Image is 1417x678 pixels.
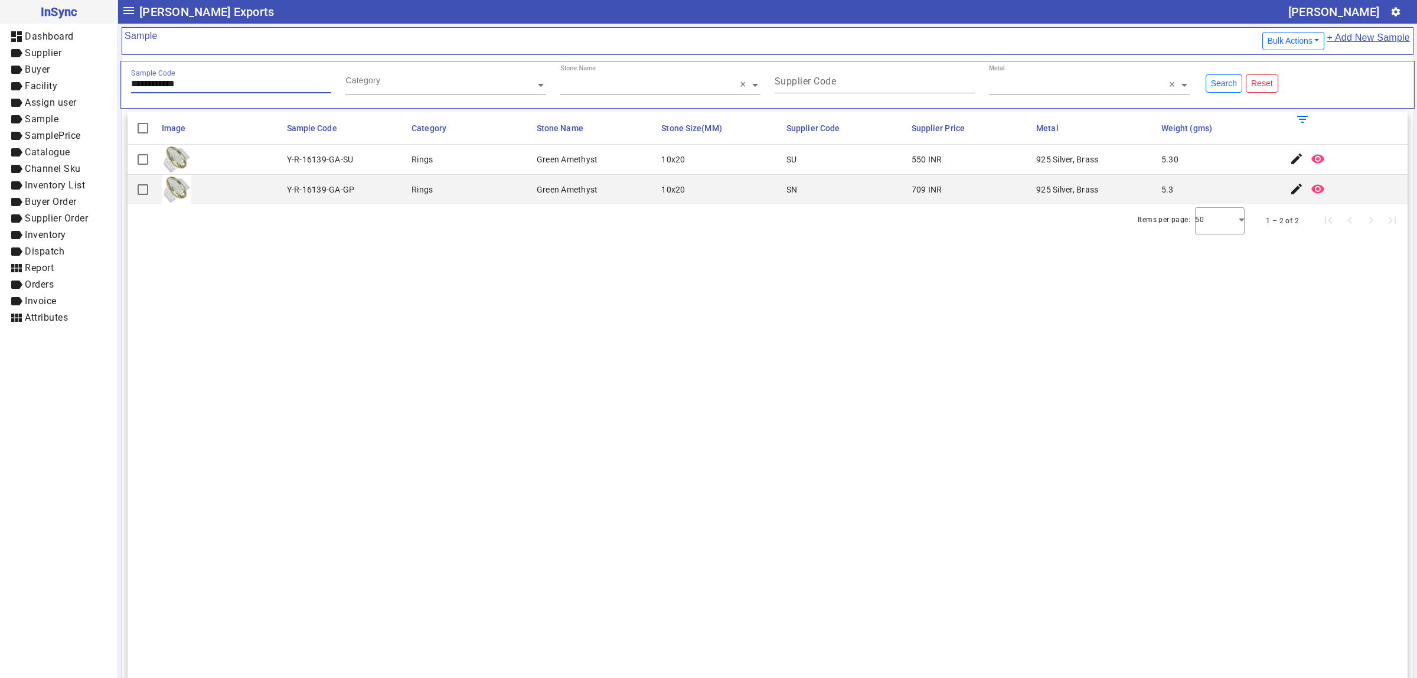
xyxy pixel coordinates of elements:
[9,2,108,21] span: InSync
[912,123,965,133] span: Supplier Price
[9,311,24,325] mat-icon: view_module
[1161,123,1212,133] span: Weight (gms)
[1262,32,1325,50] button: Bulk Actions
[912,184,942,195] div: 709 INR
[25,146,70,158] span: Catalogue
[9,112,24,126] mat-icon: label
[162,145,191,174] img: 90c2bdb9-2cf3-4084-afd6-069a8d588926
[25,130,81,141] span: SamplePrice
[25,295,57,307] span: Invoice
[287,154,354,165] div: Y-R-16139-GA-SU
[786,184,798,195] div: SN
[139,2,274,21] span: [PERSON_NAME] Exports
[131,69,175,77] mat-label: Sample Code
[1206,74,1242,93] button: Search
[25,113,58,125] span: Sample
[25,312,68,323] span: Attributes
[412,123,446,133] span: Category
[9,195,24,209] mat-icon: label
[560,64,596,73] div: Stone Name
[1036,154,1098,165] div: 925 Silver, Brass
[1311,182,1325,196] mat-icon: remove_red_eye
[1161,154,1178,165] div: 5.30
[25,213,88,224] span: Supplier Order
[9,30,24,44] mat-icon: dashboard
[1295,112,1310,126] mat-icon: filter_list
[1246,74,1278,93] button: Reset
[1266,215,1299,227] div: 1 – 2 of 2
[9,162,24,176] mat-icon: label
[1390,6,1401,17] mat-icon: settings
[25,279,54,290] span: Orders
[9,228,24,242] mat-icon: label
[345,74,380,86] div: Category
[661,154,685,165] div: 10x20
[1036,123,1059,133] span: Metal
[25,31,74,42] span: Dashboard
[25,47,61,58] span: Supplier
[122,4,136,18] mat-icon: menu
[9,278,24,292] mat-icon: label
[122,27,1413,55] mat-card-header: Sample
[1326,30,1411,52] a: + Add New Sample
[1289,182,1304,196] mat-icon: edit
[9,129,24,143] mat-icon: label
[287,184,355,195] div: Y-R-16139-GA-GP
[537,184,598,195] div: Green Amethyst
[1161,184,1174,195] div: 5.3
[1311,152,1325,166] mat-icon: remove_red_eye
[912,154,942,165] div: 550 INR
[989,64,1005,73] div: Metal
[25,163,81,174] span: Channel Sku
[9,145,24,159] mat-icon: label
[9,46,24,60] mat-icon: label
[9,79,24,93] mat-icon: label
[412,154,433,165] div: Rings
[25,180,85,191] span: Inventory List
[1288,2,1379,21] div: [PERSON_NAME]
[25,229,66,240] span: Inventory
[786,154,797,165] div: SU
[9,294,24,308] mat-icon: label
[1289,152,1304,166] mat-icon: edit
[25,196,77,207] span: Buyer Order
[9,178,24,193] mat-icon: label
[740,79,750,91] span: Clear all
[537,154,598,165] div: Green Amethyst
[25,262,54,273] span: Report
[9,245,24,259] mat-icon: label
[9,211,24,226] mat-icon: label
[661,123,721,133] span: Stone Size(MM)
[287,123,337,133] span: Sample Code
[162,175,191,204] img: cb04a3d0-20f2-4645-9576-a1ee4cc92912
[9,96,24,110] mat-icon: label
[412,184,433,195] div: Rings
[9,63,24,77] mat-icon: label
[1169,79,1179,91] span: Clear all
[162,123,186,133] span: Image
[25,97,77,108] span: Assign user
[537,123,583,133] span: Stone Name
[25,80,57,92] span: Facility
[775,76,837,87] mat-label: Supplier Code
[661,184,685,195] div: 10x20
[786,123,840,133] span: Supplier Code
[9,261,24,275] mat-icon: view_module
[1036,184,1098,195] div: 925 Silver, Brass
[25,64,50,75] span: Buyer
[1138,214,1190,226] div: Items per page:
[25,246,64,257] span: Dispatch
